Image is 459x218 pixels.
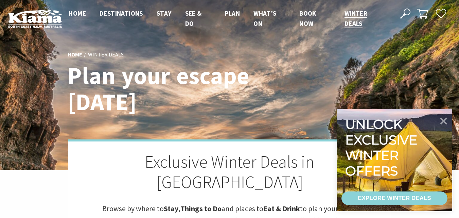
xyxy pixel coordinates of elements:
[62,8,392,29] nav: Main Menu
[358,191,431,205] div: EXPLORE WINTER DEALS
[225,9,240,17] span: Plan
[185,9,202,28] span: See & Do
[253,9,276,28] span: What’s On
[157,9,172,17] span: Stay
[299,9,316,28] span: Book now
[69,9,86,17] span: Home
[263,204,300,213] strong: Eat & Drink
[68,51,82,58] a: Home
[68,63,260,115] h1: Plan your escape [DATE]
[180,204,222,213] strong: Things to Do
[345,9,367,28] span: Winter Deals
[341,191,447,205] a: EXPLORE WINTER DEALS
[164,204,178,213] strong: Stay
[8,9,62,28] img: Kiama Logo
[345,117,420,179] div: Unlock exclusive winter offers
[100,9,143,17] span: Destinations
[88,50,124,59] li: Winter Deals
[102,152,357,192] h2: Exclusive Winter Deals in [GEOGRAPHIC_DATA]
